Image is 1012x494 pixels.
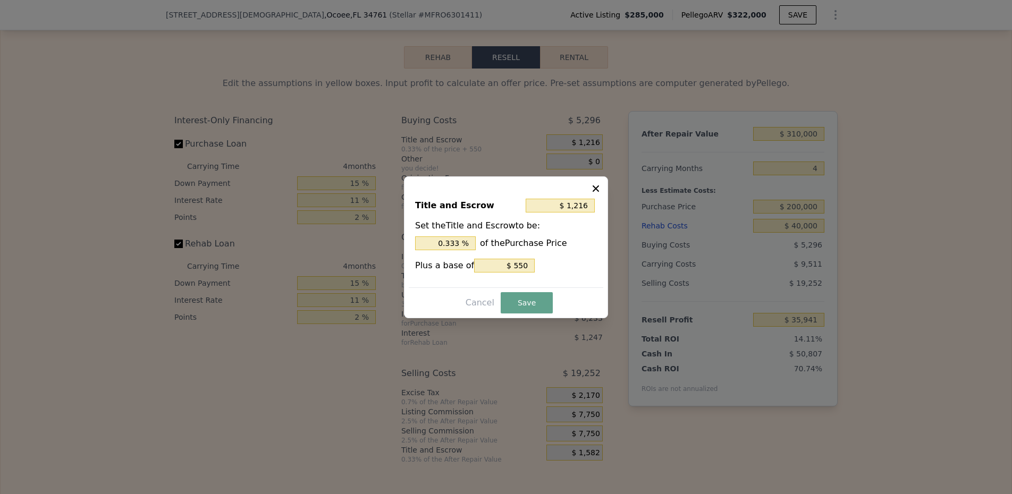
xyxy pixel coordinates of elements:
[415,219,597,250] div: Set the Title and Escrow to be:
[461,294,499,311] button: Cancel
[501,292,553,313] button: Save
[415,236,597,250] div: of the Purchase Price
[415,196,521,215] div: Title and Escrow
[415,260,474,270] span: Plus a base of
